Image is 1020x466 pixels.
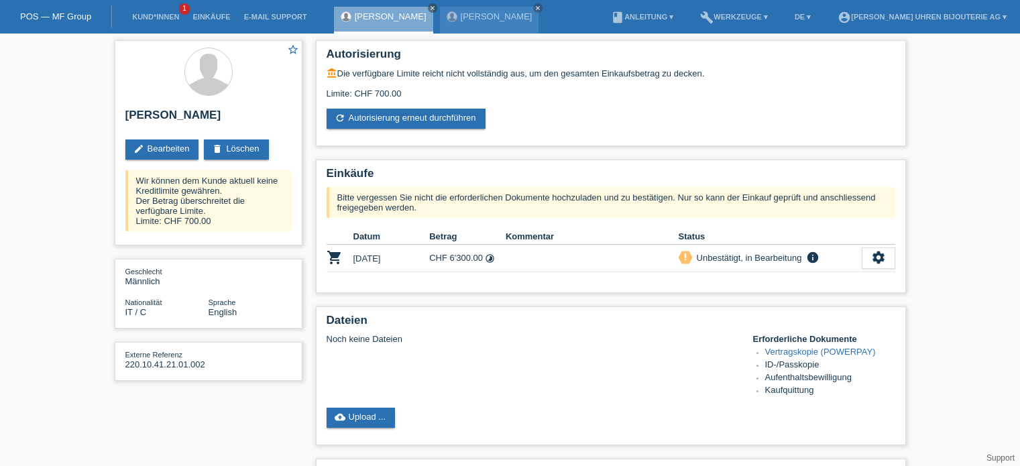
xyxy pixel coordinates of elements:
[533,3,543,13] a: close
[429,245,506,272] td: CHF 6'300.00
[765,359,895,372] li: ID-/Passkopie
[355,11,427,21] a: [PERSON_NAME]
[179,3,190,15] span: 1
[353,245,430,272] td: [DATE]
[287,44,299,56] i: star_border
[209,298,236,306] span: Sprache
[765,385,895,398] li: Kaufquittung
[335,113,345,123] i: refresh
[693,13,775,21] a: buildWerkzeuge ▾
[429,229,506,245] th: Betrag
[327,167,895,187] h2: Einkäufe
[353,229,430,245] th: Datum
[125,170,292,231] div: Wir können dem Kunde aktuell keine Kreditlimite gewähren. Der Betrag überschreitet die verfügbare...
[327,78,895,99] div: Limite: CHF 700.00
[428,3,437,13] a: close
[327,249,343,266] i: POSP00027229
[604,13,680,21] a: bookAnleitung ▾
[212,143,223,154] i: delete
[534,5,541,11] i: close
[125,109,292,129] h2: [PERSON_NAME]
[805,251,821,264] i: info
[327,187,895,218] div: Bitte vergessen Sie nicht die erforderlichen Dokumente hochzuladen und zu bestätigen. Nur so kann...
[186,13,237,21] a: Einkäufe
[693,251,802,265] div: Unbestätigt, in Bearbeitung
[327,408,396,428] a: cloud_uploadUpload ...
[125,13,186,21] a: Kund*innen
[753,334,895,344] h4: Erforderliche Dokumente
[871,250,886,265] i: settings
[133,143,144,154] i: edit
[327,334,736,344] div: Noch keine Dateien
[204,139,268,160] a: deleteLöschen
[461,11,532,21] a: [PERSON_NAME]
[287,44,299,58] a: star_border
[237,13,314,21] a: E-Mail Support
[611,11,624,24] i: book
[327,68,337,78] i: account_balance
[125,307,147,317] span: Italien / C / 19.01.1998
[327,109,486,129] a: refreshAutorisierung erneut durchführen
[986,453,1015,463] a: Support
[125,349,209,369] div: 220.10.41.21.01.002
[838,11,851,24] i: account_circle
[700,11,714,24] i: build
[125,351,183,359] span: Externe Referenz
[327,48,895,68] h2: Autorisierung
[485,253,495,264] i: Fixe Raten (24 Raten)
[125,298,162,306] span: Nationalität
[335,412,345,422] i: cloud_upload
[831,13,1013,21] a: account_circle[PERSON_NAME] Uhren Bijouterie AG ▾
[681,252,690,261] i: priority_high
[788,13,817,21] a: DE ▾
[765,347,876,357] a: Vertragskopie (POWERPAY)
[125,268,162,276] span: Geschlecht
[765,372,895,385] li: Aufenthaltsbewilligung
[209,307,237,317] span: English
[327,68,895,78] div: Die verfügbare Limite reicht nicht vollständig aus, um den gesamten Einkaufsbetrag zu decken.
[327,314,895,334] h2: Dateien
[125,266,209,286] div: Männlich
[429,5,436,11] i: close
[679,229,862,245] th: Status
[125,139,199,160] a: editBearbeiten
[506,229,679,245] th: Kommentar
[20,11,91,21] a: POS — MF Group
